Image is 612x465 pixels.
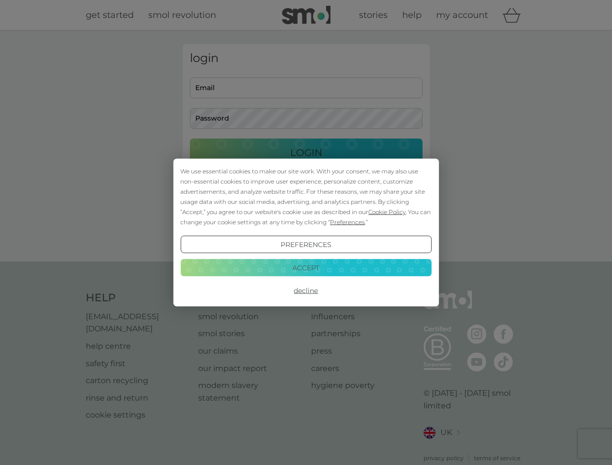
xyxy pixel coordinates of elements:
[180,259,431,276] button: Accept
[180,236,431,253] button: Preferences
[180,166,431,227] div: We use essential cookies to make our site work. With your consent, we may also use non-essential ...
[368,208,406,216] span: Cookie Policy
[173,159,439,307] div: Cookie Consent Prompt
[180,282,431,299] button: Decline
[330,218,365,226] span: Preferences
